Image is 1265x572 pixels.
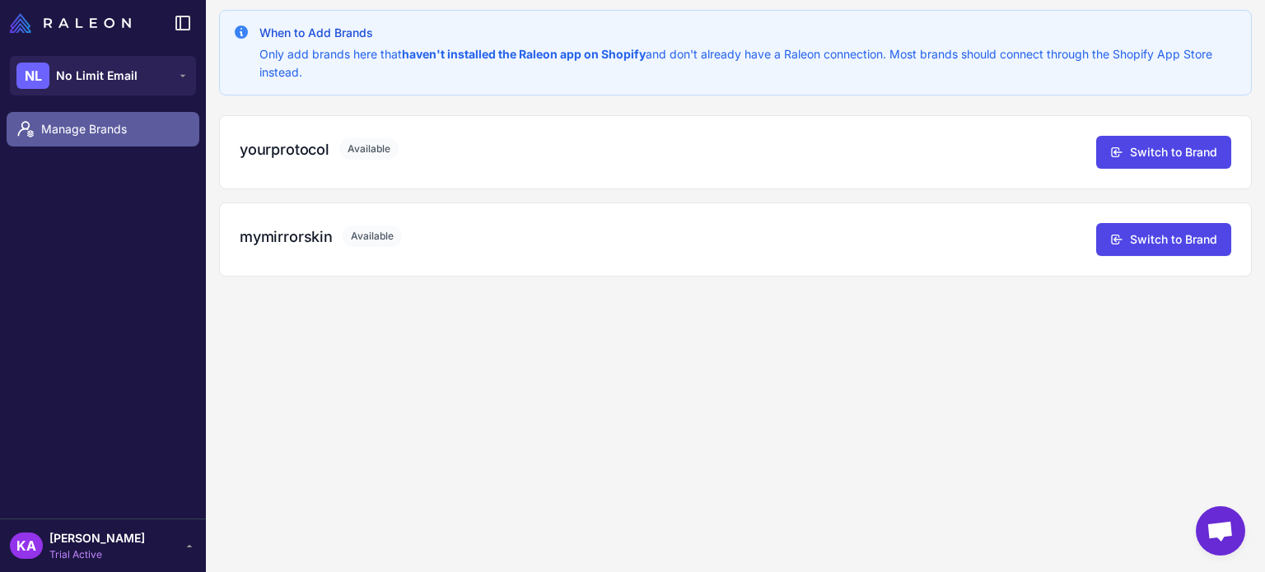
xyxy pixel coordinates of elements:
[343,226,402,247] span: Available
[339,138,399,160] span: Available
[10,13,131,33] img: Raleon Logo
[240,138,329,160] h3: yourprotocol
[49,547,145,562] span: Trial Active
[41,120,186,138] span: Manage Brands
[259,24,1238,42] h3: When to Add Brands
[49,529,145,547] span: [PERSON_NAME]
[16,63,49,89] div: NL
[1196,506,1245,556] a: Open chat
[259,45,1238,81] p: Only add brands here that and don't already have a Raleon connection. Most brands should connect ...
[10,532,43,559] div: KA
[402,47,646,61] strong: haven't installed the Raleon app on Shopify
[56,67,138,85] span: No Limit Email
[1096,223,1231,256] button: Switch to Brand
[240,226,333,248] h3: mymirrorskin
[10,56,196,95] button: NLNo Limit Email
[1096,136,1231,169] button: Switch to Brand
[7,112,199,146] a: Manage Brands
